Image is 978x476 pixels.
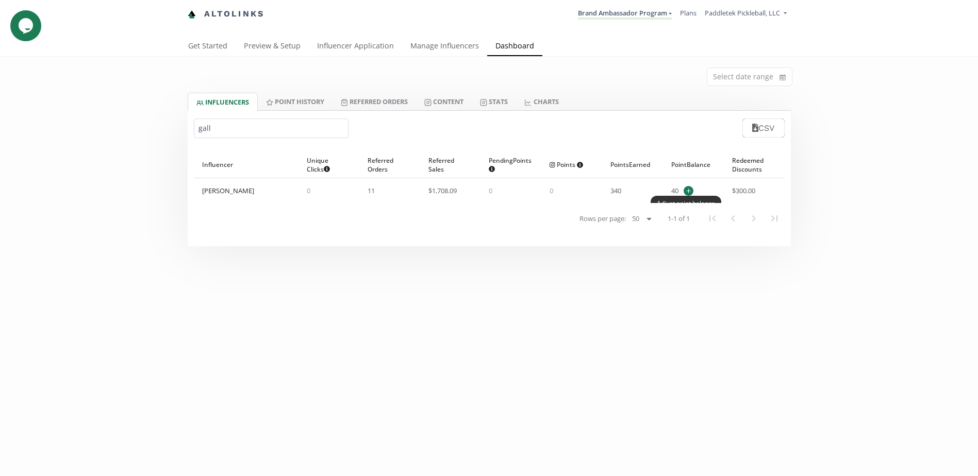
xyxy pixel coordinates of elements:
[10,10,43,41] iframe: chat widget
[188,93,258,111] a: INFLUENCERS
[579,214,626,224] span: Rows per page:
[472,93,516,110] a: Stats
[236,37,309,57] a: Preview & Setup
[550,186,553,195] span: 0
[780,72,786,82] svg: calendar
[705,8,780,18] span: Paddletek Pickleball, LLC
[705,8,786,20] a: Paddletek Pickleball, LLC
[764,208,785,229] button: Last Page
[723,208,743,229] button: Previous Page
[202,186,254,195] div: [PERSON_NAME]
[333,93,416,110] a: Referred Orders
[188,6,265,23] a: Altolinks
[628,213,655,225] select: Rows per page:
[428,151,473,178] div: Referred Sales
[368,151,412,178] div: Referred Orders
[742,118,784,138] button: CSV
[487,37,542,57] a: Dashboard
[668,214,690,224] span: 1-1 of 1
[258,93,333,110] a: Point HISTORY
[180,37,236,57] a: Get Started
[194,118,349,138] input: Search by name or handle...
[732,151,776,178] div: Redeemed Discounts
[188,10,196,19] img: favicon-32x32.png
[368,186,375,195] span: 11
[610,186,621,195] span: 340
[516,93,567,110] a: CHARTS
[309,37,402,57] a: Influencer Application
[702,208,723,229] button: First Page
[680,8,697,18] a: Plans
[428,186,457,195] span: $ 1,708.09
[578,8,672,20] a: Brand Ambassador Program
[671,151,716,178] div: Point Balance
[307,156,343,174] span: Unique Clicks
[489,156,532,174] span: Pending Points
[489,186,492,195] span: 0
[202,151,291,178] div: Influencer
[743,208,764,229] button: Next Page
[550,160,583,169] span: Points
[732,186,755,195] span: $ 300.00
[651,196,721,211] div: Adjust point balance
[684,186,693,196] span: +
[307,186,310,195] span: 0
[610,151,655,178] div: Points Earned
[416,93,472,110] a: Content
[402,37,487,57] a: Manage Influencers
[671,186,678,196] span: 40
